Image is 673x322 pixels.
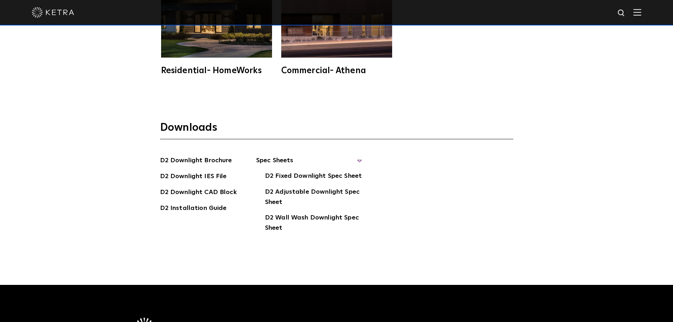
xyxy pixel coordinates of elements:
a: D2 Downlight IES File [160,171,227,183]
a: D2 Wall Wash Downlight Spec Sheet [265,213,362,234]
span: Spec Sheets [256,156,362,171]
img: ketra-logo-2019-white [32,7,74,18]
a: D2 Fixed Downlight Spec Sheet [265,171,362,182]
div: Commercial- Athena [281,66,392,75]
a: D2 Downlight Brochure [160,156,232,167]
h3: Downloads [160,121,513,139]
a: D2 Installation Guide [160,203,227,215]
img: Hamburger%20Nav.svg [633,9,641,16]
a: D2 Adjustable Downlight Spec Sheet [265,187,362,209]
img: search icon [617,9,626,18]
a: D2 Downlight CAD Block [160,187,237,199]
div: Residential- HomeWorks [161,66,272,75]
